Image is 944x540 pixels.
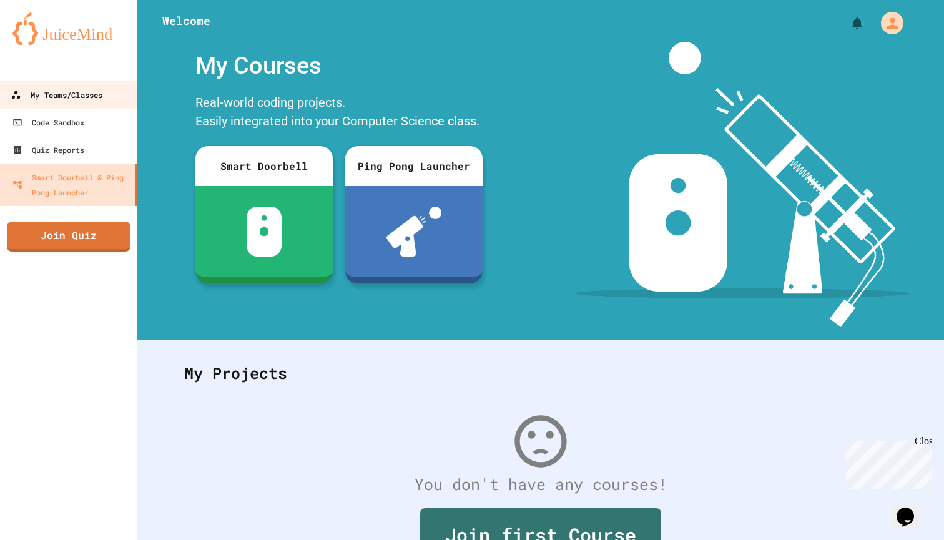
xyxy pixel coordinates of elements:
[195,146,333,186] div: Smart Doorbell
[827,12,868,34] div: My Notifications
[386,207,442,257] img: ppl-with-ball.png
[7,222,130,252] a: Join Quiz
[189,90,489,137] div: Real-world coding projects. Easily integrated into your Computer Science class.
[189,42,489,90] div: My Courses
[868,9,907,37] div: My Account
[840,436,932,489] iframe: chat widget
[12,170,130,200] div: Smart Doorbell & Ping Pong Launcher
[11,87,102,103] div: My Teams/Classes
[12,115,84,130] div: Code Sandbox
[345,146,483,186] div: Ping Pong Launcher
[12,12,125,45] img: logo-orange.svg
[12,142,84,157] div: Quiz Reports
[172,473,910,496] div: You don't have any courses!
[172,349,910,398] div: My Projects
[892,490,932,528] iframe: chat widget
[575,42,910,327] img: banner-image-my-projects.png
[247,207,282,257] img: sdb-white.svg
[5,5,86,79] div: Chat with us now!Close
